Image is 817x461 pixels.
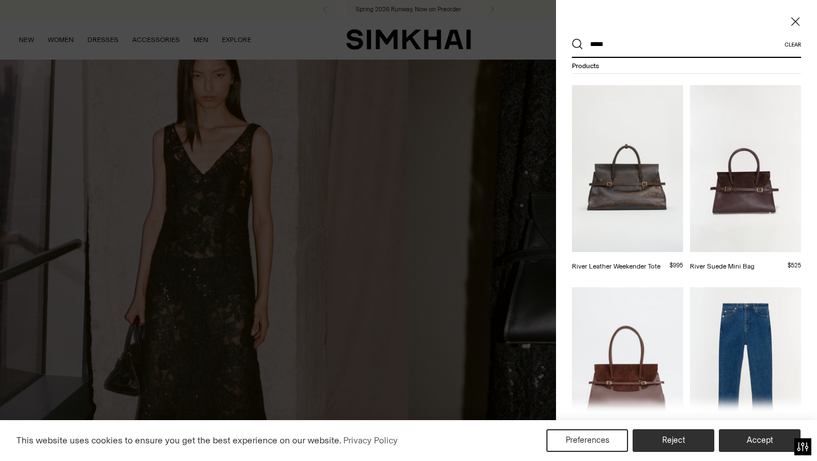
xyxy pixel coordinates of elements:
button: Search [572,39,583,50]
img: River Straight Jean [690,287,801,454]
a: River Leather Weekender Tote River Leather Weekender Tote $995 [572,85,683,271]
iframe: Sign Up via Text for Offers [9,418,114,452]
img: River Leather Weekender Tote [572,85,683,252]
span: This website uses cookies to ensure you get the best experience on our website. [16,435,342,446]
a: River Suede Mini Bag River Suede Mini Bag $525 [690,85,801,271]
img: River Suede Mini Bag [690,85,801,252]
input: What are you looking for? [583,32,785,57]
button: Preferences [546,429,628,452]
div: River Leather Weekender Tote [572,261,660,271]
button: Clear [785,41,801,48]
img: River Suede Shoulder Bag [572,287,683,454]
div: River Suede Mini Bag [690,261,755,271]
button: Reject [633,429,714,452]
button: Close [790,16,801,27]
a: Privacy Policy (opens in a new tab) [342,432,399,449]
button: Accept [719,429,801,452]
span: $525 [787,262,801,269]
span: Products [572,62,599,70]
span: $995 [669,262,683,269]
